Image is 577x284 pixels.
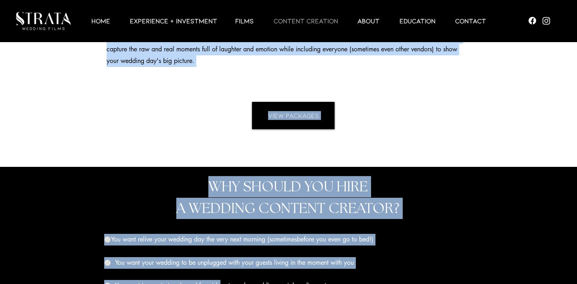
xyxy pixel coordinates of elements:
[120,16,225,26] a: EXPERIENCE + INVESTMENT
[225,16,264,26] a: Films
[264,16,347,26] a: CONTENT CREATION
[87,16,114,26] p: HOME
[268,111,319,120] span: VIEW PACKAGES
[270,16,342,26] p: CONTENT CREATION
[104,259,111,266] span: ⚪️
[115,258,354,267] span: You want your wedding to be unplugged with your guests living in the moment with you
[107,10,465,65] span: Our wedding content creator team is full of social media savvy, wedding-obsessed individuals read...
[104,235,111,243] span: ⚪️
[395,16,440,26] p: EDUCATION
[252,102,335,129] a: VIEW PACKAGES
[451,16,490,26] p: Contact
[16,12,71,30] img: LUX STRATA TEST_edited.png
[76,16,501,26] nav: Site
[297,235,373,243] span: before you even go to bed!)
[353,16,383,26] p: ABOUT
[176,180,399,216] span: WHY SHOULD YOU HIRE A WEDDING CONTENT CREATOR?
[111,235,297,243] span: You want relive your wedding day the very next morning (sometimes
[527,16,551,26] ul: Social Bar
[347,16,389,26] a: ABOUT
[389,16,445,26] a: EDUCATION
[231,16,258,26] p: Films
[445,16,496,26] a: Contact
[126,16,221,26] p: EXPERIENCE + INVESTMENT
[81,16,120,26] a: HOME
